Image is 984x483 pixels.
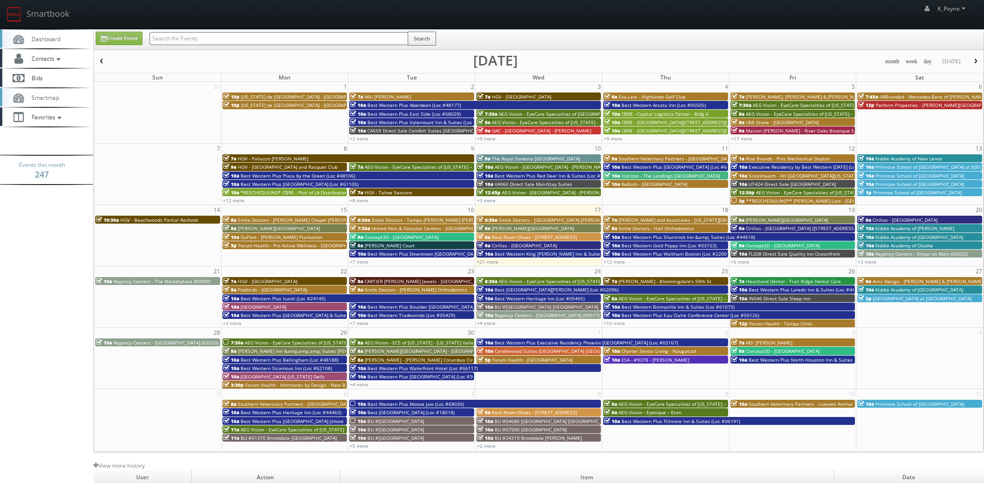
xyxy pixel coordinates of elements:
[96,32,143,45] a: Create Event
[621,234,755,240] span: Best Western Plus Shamrock Inn &amp; Suites (Loc #44518)
[350,381,368,388] a: +4 more
[241,304,286,310] span: [GEOGRAPHIC_DATA]
[477,181,493,187] span: 10a
[492,357,573,363] span: Forum Health - [GEOGRAPHIC_DATA]
[350,401,366,407] span: 10a
[604,217,617,223] span: 7a
[223,93,240,100] span: 10p
[499,278,650,285] span: AEG Vision - EyeCare Specialties of [US_STATE] - A1A Family EyeCare
[350,320,368,326] a: +7 more
[238,217,393,223] span: Smile Doctors - [PERSON_NAME] Chapel [PERSON_NAME] Orthodontic
[477,258,498,265] a: +21 more
[241,418,389,424] span: Best Western Plus [GEOGRAPHIC_DATA] (shoot 1 of 2) (Loc #15116)
[875,155,942,162] span: Kiddie Academy of New Lenox
[746,127,882,134] span: Maison [PERSON_NAME] - River Oaks Boutique Second Shoot
[238,278,297,285] span: HGV - [GEOGRAPHIC_DATA]
[604,348,620,354] span: 10a
[858,286,874,293] span: 10a
[223,382,244,388] span: 3:30p
[731,348,744,354] span: 9a
[477,197,495,204] a: +3 more
[223,373,239,380] span: 10a
[223,339,243,346] span: 7:30a
[746,198,891,204] span: **RESCHEDULING** [PERSON_NAME]-Last - [GEOGRAPHIC_DATA]
[223,242,237,249] span: 5p
[477,155,490,162] span: 9a
[619,295,892,302] span: AEG Vision - EyeCare Specialties of [US_STATE] – Drs. [PERSON_NAME] and [PERSON_NAME]-Ost and Ass...
[477,119,490,126] span: 8a
[241,373,325,380] span: [GEOGRAPHIC_DATA] [US_STATE] Dells
[350,119,366,126] span: 10a
[604,304,620,310] span: 10a
[96,217,119,223] span: 10:30a
[746,217,828,223] span: [PERSON_NAME][GEOGRAPHIC_DATA]
[858,234,874,240] span: 10a
[365,286,467,293] span: Smile Doctors - [PERSON_NAME] Orthodontics
[753,102,913,108] span: AEG Vision - EyeCare Specialties of [US_STATE] – [PERSON_NAME] Vision
[477,93,490,100] span: 7a
[367,127,489,134] span: CA559 Direct Sale Comfort Suites [GEOGRAPHIC_DATA]
[477,278,497,285] span: 8:30a
[873,217,938,223] span: Cirillas - [GEOGRAPHIC_DATA]
[495,304,598,310] span: BU #[GEOGRAPHIC_DATA] [GEOGRAPHIC_DATA]
[350,312,366,318] span: 10a
[749,164,878,170] span: Executive Residency by Best Western [DATE] (Loc #44764)
[749,181,836,187] span: UT424 Direct Sale [GEOGRAPHIC_DATA]
[223,234,239,240] span: 10a
[241,357,339,363] span: Best Western Plus Bellingham (Loc #48188)
[495,251,632,257] span: Best Western King [PERSON_NAME] Inn & Suites (Loc #62106)
[621,127,770,134] span: CBRE - [GEOGRAPHIC_DATA][STREET_ADDRESS][GEOGRAPHIC_DATA]
[492,155,580,162] span: The Royal Sonesta [GEOGRAPHIC_DATA]
[27,113,64,121] span: Favorites
[858,295,872,302] span: 2p
[367,373,485,380] span: Best Western Plus [GEOGRAPHIC_DATA] (Loc #50153)
[746,119,819,126] span: UMI Stone - [GEOGRAPHIC_DATA]
[350,234,363,240] span: 9a
[365,278,486,285] span: CARTIER [PERSON_NAME] Jewels - [GEOGRAPHIC_DATA]
[604,111,620,117] span: 10a
[350,339,363,346] span: 8a
[731,181,747,187] span: 10a
[477,320,495,326] a: +4 more
[621,357,689,363] span: ESA - #9378 - [PERSON_NAME]
[749,295,810,302] span: IN546 Direct Sale Sleep Inn
[604,102,620,108] span: 10a
[858,251,874,257] span: 10a
[477,127,490,134] span: 9a
[495,172,616,179] span: Best Western Plus Red Deer Inn & Suites (Loc #61062)
[604,401,617,407] span: 9a
[27,93,59,101] span: Smartmap
[350,93,363,100] span: 7a
[495,164,654,170] span: AEG Vision - [GEOGRAPHIC_DATA] - [PERSON_NAME][GEOGRAPHIC_DATA]
[619,278,711,285] span: [PERSON_NAME] - Bloomingdale's 59th St
[495,295,585,302] span: Best Western Heritage Inn (Loc #05465)
[477,357,491,363] span: 5p
[731,286,747,293] span: 10a
[858,93,878,100] span: 7:45a
[492,409,577,416] span: Rack Room Shoes - [STREET_ADDRESS]
[858,278,871,285] span: 9a
[350,102,366,108] span: 10a
[223,189,239,196] span: 10a
[502,189,635,196] span: AEG Vision - [GEOGRAPHIC_DATA] - [PERSON_NAME] Cypress
[223,418,239,424] span: 10a
[746,339,792,346] span: MSI [PERSON_NAME]
[875,242,933,249] span: Kiddie Academy of Olathe
[223,278,236,285] span: 7a
[621,119,770,126] span: CBRE - [GEOGRAPHIC_DATA][STREET_ADDRESS][GEOGRAPHIC_DATA]
[621,304,735,310] span: Best Western Bonnyville Inn & Suites (Loc #61075)
[621,312,759,318] span: Best Western Plus Eau Claire Conference Center (Loc #50126)
[746,155,830,162] span: Rise Brands - Pins Mechanical Dayton
[477,348,493,354] span: 10a
[477,339,493,346] span: 10a
[499,111,697,117] span: AEG Vision - EyeCare Specialties of [GEOGRAPHIC_DATA][US_STATE] - [GEOGRAPHIC_DATA]
[749,251,840,257] span: FL508 Direct Sale Quality Inn Oceanfront
[731,135,752,142] a: +17 more
[619,409,681,416] span: AEG Vision - Eyetique – Eton
[604,251,620,257] span: 10a
[731,198,745,204] span: 3p
[365,189,412,196] span: HGV - Tahoe Seasons
[731,320,748,327] span: 12p
[477,225,490,232] span: 8a
[619,217,764,223] span: [PERSON_NAME] and Associates - [US_STATE][GEOGRAPHIC_DATA]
